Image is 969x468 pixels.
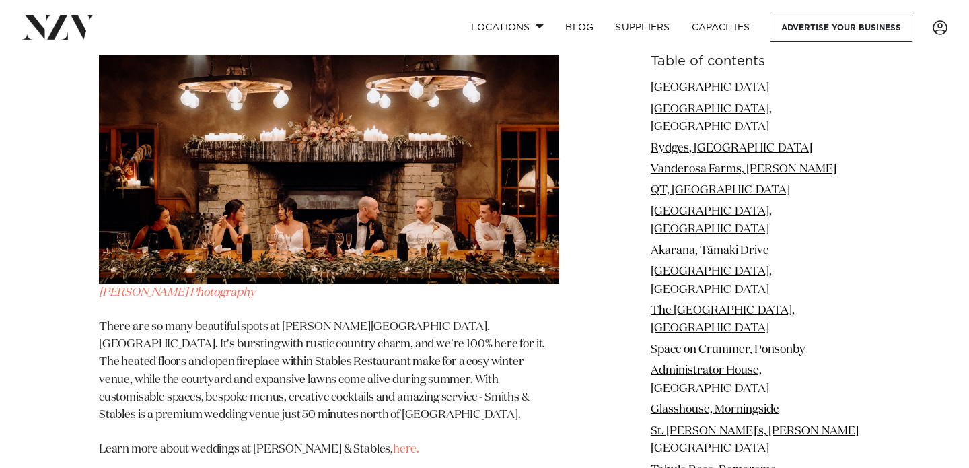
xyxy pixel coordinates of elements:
a: [GEOGRAPHIC_DATA] [651,82,769,94]
a: [GEOGRAPHIC_DATA], [GEOGRAPHIC_DATA] [651,206,772,235]
p: Learn more about weddings at [PERSON_NAME] & Stables, [99,441,559,459]
a: QT, [GEOGRAPHIC_DATA] [651,185,790,196]
a: SUPPLIERS [604,13,680,42]
img: nzv-logo.png [22,15,95,39]
a: here. [393,444,419,455]
h6: Table of contents [651,55,870,69]
a: Advertise your business [770,13,912,42]
a: Akarana, Tāmaki Drive [651,245,769,257]
a: [PERSON_NAME] Photography [99,287,256,298]
a: Vanderosa Farms, [PERSON_NAME] [651,164,836,175]
a: St. [PERSON_NAME]’s, [PERSON_NAME][GEOGRAPHIC_DATA] [651,425,859,454]
a: The [GEOGRAPHIC_DATA], [GEOGRAPHIC_DATA] [651,305,795,334]
a: BLOG [554,13,604,42]
a: Rydges, [GEOGRAPHIC_DATA] [651,142,812,154]
a: Space on Crummer, Ponsonby [651,344,805,356]
a: Administrator House, [GEOGRAPHIC_DATA] [651,365,769,394]
a: Capacities [681,13,761,42]
p: There are so many beautiful spots at [PERSON_NAME][GEOGRAPHIC_DATA], [GEOGRAPHIC_DATA]. It's burs... [99,319,559,425]
a: Glasshouse, Morningside [651,404,779,415]
a: Locations [460,13,554,42]
a: [GEOGRAPHIC_DATA], [GEOGRAPHIC_DATA] [651,266,772,295]
a: [GEOGRAPHIC_DATA], [GEOGRAPHIC_DATA] [651,103,772,132]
